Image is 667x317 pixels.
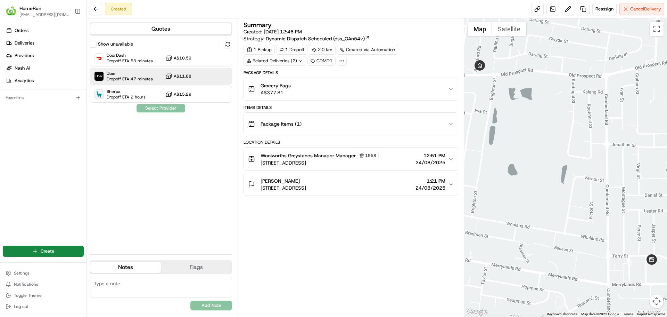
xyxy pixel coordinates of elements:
span: DoorDash [107,53,153,58]
span: [DATE] 12:46 PM [264,29,302,35]
span: 24/08/2025 [415,159,445,166]
button: Package Items (1) [244,113,458,135]
span: Sherpa [107,89,146,94]
button: Create [3,246,84,257]
a: Nash AI [3,63,87,74]
img: Uber [94,72,104,81]
span: Notifications [14,282,38,287]
a: Created via Automation [337,45,398,55]
button: Show street map [468,22,492,36]
div: 📗 [7,102,13,107]
div: 💻 [59,102,64,107]
span: 24/08/2025 [415,184,445,191]
button: A$11.88 [165,73,191,80]
div: We're available if you need us! [24,73,88,79]
span: Log out [14,304,28,309]
span: API Documentation [66,101,112,108]
div: Related Deliveries (2) [244,56,306,66]
div: Package Details [244,70,458,76]
a: Powered byPylon [49,118,84,123]
span: Nash AI [15,65,30,71]
img: Sherpa [94,90,104,99]
button: Notifications [3,279,84,289]
button: Toggle Theme [3,291,84,300]
span: Knowledge Base [14,101,53,108]
a: Providers [3,50,87,61]
button: [PERSON_NAME][STREET_ADDRESS]1:21 PM24/08/2025 [244,173,458,196]
label: Show unavailable [98,41,133,47]
button: Quotes [90,23,231,34]
a: Dynamic Dispatch Scheduled (dss_QAn54v) [266,35,370,42]
span: 1958 [365,153,376,158]
div: 1 Pickup [244,45,275,55]
button: Show satellite imagery [492,22,526,36]
a: Deliveries [3,38,87,49]
button: Log out [3,302,84,311]
span: Woolworths Greystanes Manager Manager [261,152,356,159]
button: Map camera controls [650,294,664,308]
img: Nash [7,7,21,21]
span: A$15.29 [174,92,191,97]
button: Grocery BagsA$377.81 [244,78,458,100]
button: Toggle fullscreen view [650,22,664,36]
a: Report a map error [637,312,665,316]
button: A$10.59 [165,55,191,62]
span: Reassign [595,6,614,12]
span: Analytics [15,78,34,84]
a: Open this area in Google Maps (opens a new window) [466,308,489,317]
img: HomeRun [6,6,17,17]
button: A$15.29 [165,91,191,98]
button: Keyboard shortcuts [547,312,577,317]
input: Clear [18,45,115,52]
span: A$377.81 [261,89,291,96]
span: Package Items ( 1 ) [261,120,302,127]
div: 2.0 km [309,45,336,55]
div: Favorites [3,92,84,103]
span: Cancel Delivery [630,6,661,12]
p: Welcome 👋 [7,28,126,39]
span: HomeRun [19,5,41,12]
div: Strategy: [244,35,370,42]
span: Created: [244,28,302,35]
span: Settings [14,270,30,276]
div: 1 Dropoff [276,45,307,55]
button: CancelDelivery [619,3,664,15]
span: Toggle Theme [14,293,42,298]
span: 12:51 PM [415,152,445,159]
button: Start new chat [118,69,126,77]
a: 💻API Documentation [56,98,114,111]
span: Providers [15,53,34,59]
img: 1736555255976-a54dd68f-1ca7-489b-9aae-adbdc363a1c4 [7,66,19,79]
div: CDMD1 [307,56,336,66]
div: Start new chat [24,66,114,73]
span: [STREET_ADDRESS] [261,184,306,191]
span: Pylon [69,118,84,123]
span: Create [41,248,54,254]
button: Settings [3,268,84,278]
span: [PERSON_NAME] [261,177,300,184]
h3: Summary [244,22,272,28]
span: Grocery Bags [261,82,291,89]
img: DoorDash [94,54,104,63]
a: Terms (opens in new tab) [623,312,633,316]
button: Flags [161,262,231,273]
span: Deliveries [15,40,34,46]
a: 📗Knowledge Base [4,98,56,111]
span: Map data ©2025 Google [581,312,619,316]
button: [EMAIL_ADDRESS][DOMAIN_NAME] [19,12,69,17]
span: Dropoff ETA 47 minutes [107,76,153,82]
span: Dropoff ETA 53 minutes [107,58,153,64]
span: 1:21 PM [415,177,445,184]
button: HomeRunHomeRun[EMAIL_ADDRESS][DOMAIN_NAME] [3,3,72,19]
span: Dynamic Dispatch Scheduled (dss_QAn54v) [266,35,365,42]
span: Orders [15,27,28,34]
div: Items Details [244,105,458,110]
img: Google [466,308,489,317]
div: Location Details [244,140,458,145]
button: Reassign [592,3,617,15]
span: A$11.88 [174,73,191,79]
span: Dropoff ETA 2 hours [107,94,146,100]
span: Uber [107,71,153,76]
